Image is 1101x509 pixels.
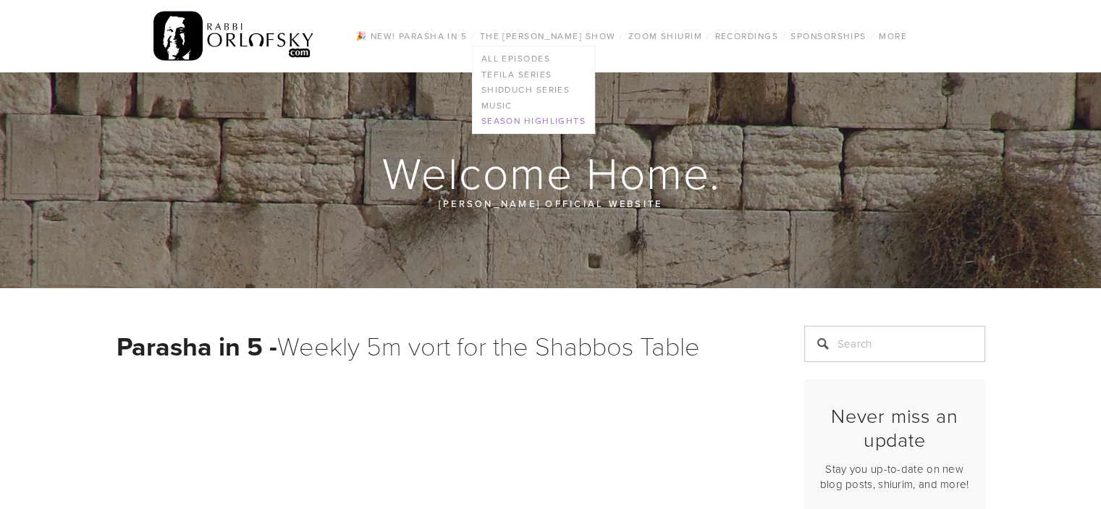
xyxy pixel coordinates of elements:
span: / [871,30,874,42]
span: / [620,30,623,42]
strong: Parasha in 5 - [117,327,277,365]
h2: Never miss an update [817,404,973,451]
a: All Episodes [473,51,594,67]
p: Stay you up-to-date on new blog posts, shiurim, and more! [817,461,973,492]
span: / [706,30,710,42]
a: Music [473,98,594,114]
a: Zoom Shiurim [624,27,706,46]
a: More [874,27,911,46]
a: The [PERSON_NAME] Show [476,27,620,46]
img: RabbiOrlofsky.com [153,8,315,64]
a: Shidduch Series [473,82,594,98]
a: Sponsorships [786,27,870,46]
span: / [782,30,786,42]
h1: Welcome Home. [117,149,987,195]
input: Search [804,326,985,362]
p: [PERSON_NAME] official website [203,195,898,211]
h1: Weekly 5m vort for the Shabbos Table [117,326,768,366]
a: Recordings [710,27,782,46]
span: / [471,30,475,42]
a: 🎉 NEW! Parasha in 5 [351,27,471,46]
a: Tefila series [473,67,594,83]
a: Season Highlights [473,114,594,130]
